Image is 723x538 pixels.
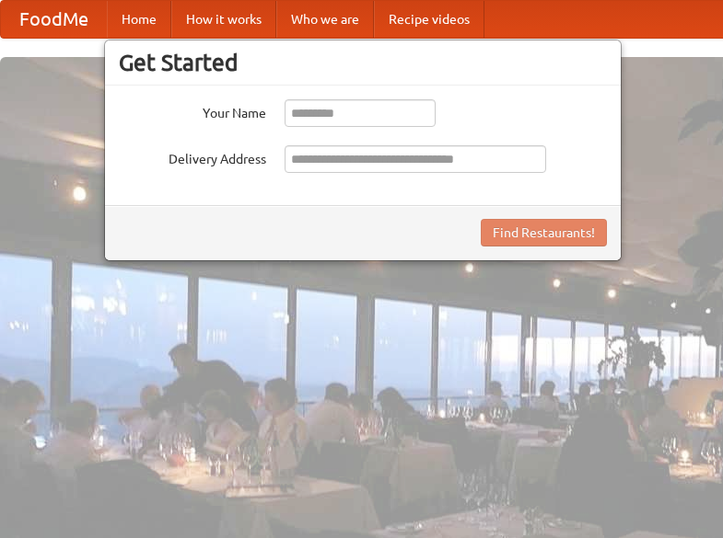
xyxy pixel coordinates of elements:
[1,1,107,38] a: FoodMe
[119,145,266,168] label: Delivery Address
[374,1,484,38] a: Recipe videos
[119,99,266,122] label: Your Name
[276,1,374,38] a: Who we are
[119,49,607,76] h3: Get Started
[171,1,276,38] a: How it works
[107,1,171,38] a: Home
[481,219,607,246] button: Find Restaurants!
